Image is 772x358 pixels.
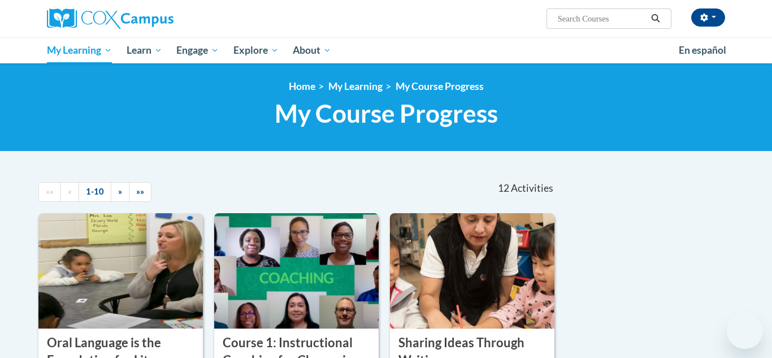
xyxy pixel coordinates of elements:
[691,8,725,27] button: Account Settings
[557,12,647,25] input: Search Courses
[136,187,144,196] span: »»
[293,44,331,57] span: About
[233,44,279,57] span: Explore
[289,80,315,92] a: Home
[119,37,170,63] a: Learn
[226,37,286,63] a: Explore
[79,182,111,202] a: 1-10
[40,37,119,63] a: My Learning
[68,187,72,196] span: «
[671,38,734,62] a: En español
[30,37,742,63] div: Main menu
[47,8,262,29] a: Cox Campus
[286,37,339,63] a: About
[176,44,219,57] span: Engage
[647,12,664,25] button: Search
[275,98,498,128] span: My Course Progress
[38,182,61,202] a: Begining
[169,37,226,63] a: Engage
[328,80,383,92] a: My Learning
[511,182,553,195] span: Activities
[214,213,379,329] img: Course Logo
[679,44,726,56] span: En español
[46,187,54,196] span: ««
[129,182,151,202] a: End
[38,213,203,329] img: Course Logo
[47,44,112,57] span: My Learning
[60,182,79,202] a: Previous
[396,80,484,92] a: My Course Progress
[118,187,122,196] span: »
[47,8,174,29] img: Cox Campus
[111,182,129,202] a: Next
[127,44,162,57] span: Learn
[498,182,509,195] span: 12
[727,313,763,349] iframe: Button to launch messaging window
[390,213,554,329] img: Course Logo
